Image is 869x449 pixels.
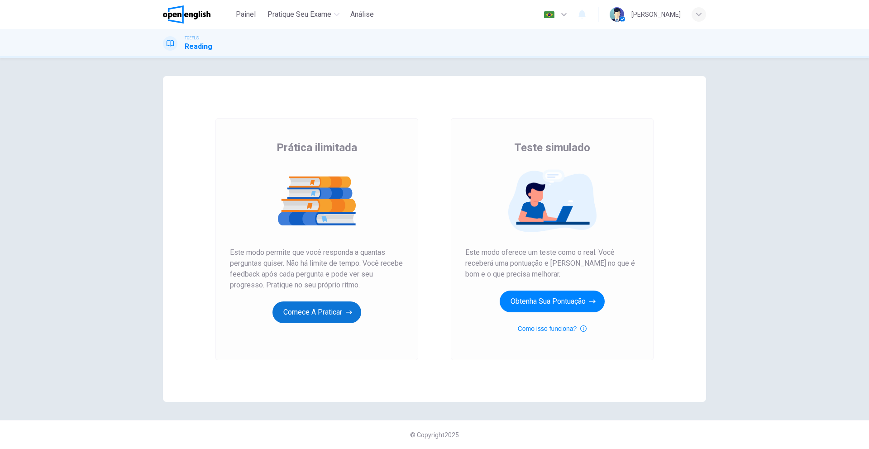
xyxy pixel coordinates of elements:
span: Este modo permite que você responda a quantas perguntas quiser. Não há limite de tempo. Você rece... [230,247,404,291]
span: Painel [236,9,256,20]
span: Este modo oferece um teste como o real. Você receberá uma pontuação e [PERSON_NAME] no que é bom ... [465,247,639,280]
button: Análise [347,6,377,23]
button: Painel [231,6,260,23]
span: Análise [350,9,374,20]
button: Obtenha sua pontuação [500,291,605,312]
button: Comece a praticar [272,301,361,323]
img: Profile picture [610,7,624,22]
span: Prática ilimitada [277,140,357,155]
span: © Copyright 2025 [410,431,459,439]
h1: Reading [185,41,212,52]
button: Como isso funciona? [518,323,587,334]
a: OpenEnglish logo [163,5,231,24]
span: Pratique seu exame [267,9,331,20]
img: OpenEnglish logo [163,5,210,24]
img: pt [544,11,555,18]
button: Pratique seu exame [264,6,343,23]
span: TOEFL® [185,35,199,41]
div: [PERSON_NAME] [631,9,681,20]
span: Teste simulado [514,140,590,155]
